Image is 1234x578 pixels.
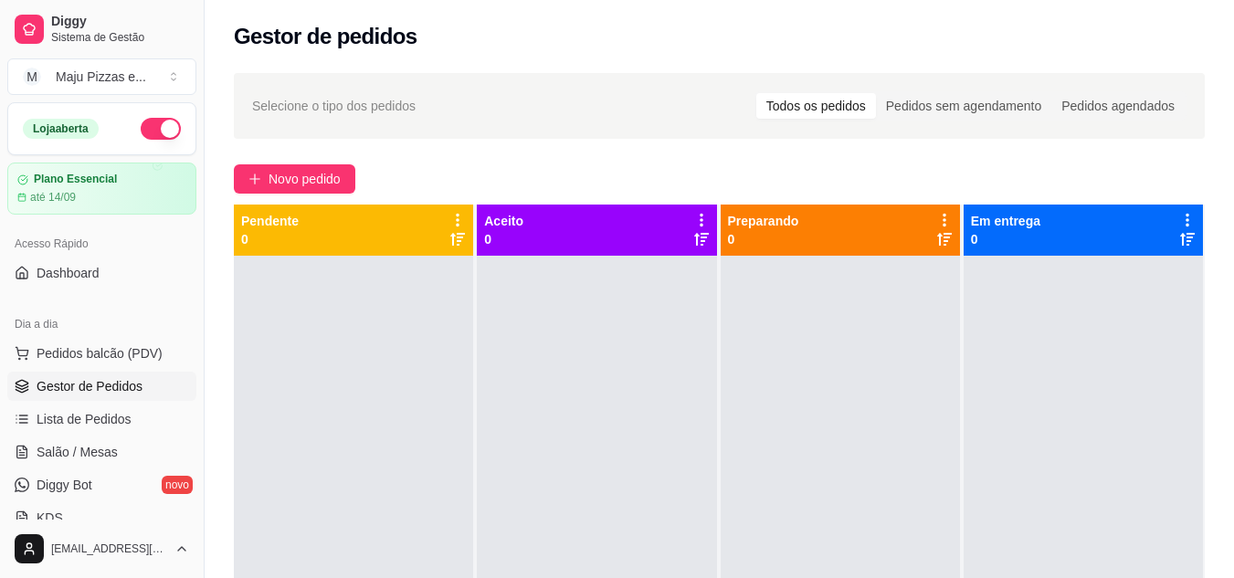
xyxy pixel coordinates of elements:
[141,118,181,140] button: Alterar Status
[269,169,341,189] span: Novo pedido
[241,212,299,230] p: Pendente
[30,190,76,205] article: até 14/09
[7,7,196,51] a: DiggySistema de Gestão
[971,212,1040,230] p: Em entrega
[37,476,92,494] span: Diggy Bot
[7,258,196,288] a: Dashboard
[241,230,299,248] p: 0
[37,443,118,461] span: Salão / Mesas
[51,30,189,45] span: Sistema de Gestão
[876,93,1051,119] div: Pedidos sem agendamento
[7,437,196,467] a: Salão / Mesas
[37,377,142,395] span: Gestor de Pedidos
[7,405,196,434] a: Lista de Pedidos
[37,509,63,527] span: KDS
[7,163,196,215] a: Plano Essencialaté 14/09
[56,68,146,86] div: Maju Pizzas e ...
[728,212,799,230] p: Preparando
[37,264,100,282] span: Dashboard
[234,22,417,51] h2: Gestor de pedidos
[34,173,117,186] article: Plano Essencial
[484,212,523,230] p: Aceito
[7,58,196,95] button: Select a team
[23,119,99,139] div: Loja aberta
[37,344,163,363] span: Pedidos balcão (PDV)
[248,173,261,185] span: plus
[51,14,189,30] span: Diggy
[7,372,196,401] a: Gestor de Pedidos
[7,527,196,571] button: [EMAIL_ADDRESS][DOMAIN_NAME]
[484,230,523,248] p: 0
[971,230,1040,248] p: 0
[23,68,41,86] span: M
[1051,93,1185,119] div: Pedidos agendados
[252,96,416,116] span: Selecione o tipo dos pedidos
[7,503,196,532] a: KDS
[7,339,196,368] button: Pedidos balcão (PDV)
[7,229,196,258] div: Acesso Rápido
[7,470,196,499] a: Diggy Botnovo
[234,164,355,194] button: Novo pedido
[37,410,132,428] span: Lista de Pedidos
[7,310,196,339] div: Dia a dia
[728,230,799,248] p: 0
[51,541,167,556] span: [EMAIL_ADDRESS][DOMAIN_NAME]
[756,93,876,119] div: Todos os pedidos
